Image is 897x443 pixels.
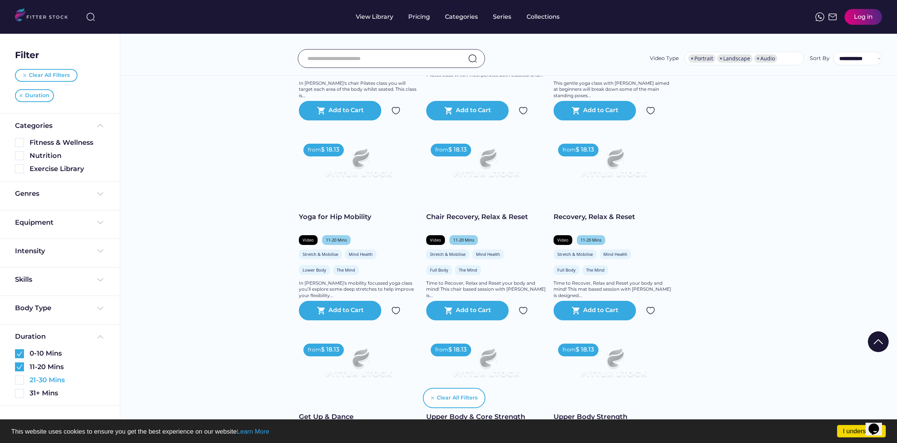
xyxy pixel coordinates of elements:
img: Rectangle%205126.svg [15,375,24,384]
div: Add to Cart [456,106,491,115]
div: Stretch & Mobilise [557,251,593,257]
div: In [PERSON_NAME]'s mobility focussed yoga class you’ll explore some deep stretches to help improv... [299,280,419,299]
div: from [308,146,321,154]
img: Frame%20%284%29.svg [96,275,105,284]
span: × [719,56,722,61]
div: from [435,346,448,354]
img: Frame%2079%20%281%29.svg [566,139,661,193]
li: Landscape [717,54,752,63]
img: Group%201000002324.svg [391,106,400,115]
button: shopping_cart [317,106,326,115]
div: Clear All Filters [29,72,70,79]
span: × [757,56,760,61]
div: Chair Recovery, Relax & Reset [426,212,546,222]
div: Categories [15,121,52,131]
img: Group%201000002324.svg [391,306,400,315]
text: shopping_cart [572,306,581,315]
a: Learn More [237,428,269,435]
div: Genres [15,189,39,198]
div: Yoga for Hip Mobility [299,212,419,222]
img: Group%201000002324.svg [519,306,528,315]
img: Frame%2079%20%281%29.svg [311,339,407,393]
div: Body Type [15,303,51,313]
img: search-normal.svg [468,54,477,63]
div: Get Up & Dance [299,412,419,422]
img: search-normal%203.svg [86,12,95,21]
img: Frame%20%284%29.svg [96,304,105,313]
img: Group%201000002324.svg [646,106,655,115]
img: Vector%20%281%29.svg [23,74,26,77]
img: Vector%20%281%29.svg [19,94,22,97]
img: meteor-icons_whatsapp%20%281%29.svg [815,12,824,21]
button: shopping_cart [444,306,453,315]
img: Frame%2051.svg [828,12,837,21]
img: Frame%2079%20%281%29.svg [566,339,661,393]
img: Vector%20%281%29.svg [431,396,434,399]
div: Video [557,237,569,243]
img: Frame%2079%20%281%29.svg [438,139,534,193]
img: Group%201000002324.svg [646,306,655,315]
div: from [563,146,576,154]
div: View Library [356,13,393,21]
div: from [435,146,448,154]
img: Frame%20%284%29.svg [96,189,105,198]
div: Time to Recover, Relax and Reset your body and mind! This chair based session with [PERSON_NAME] ... [426,280,546,299]
div: Series [493,13,512,21]
div: Pricing [408,13,430,21]
img: Rectangle%205126.svg [15,164,24,173]
div: $ 18.13 [576,345,594,354]
img: Frame%20%285%29.svg [96,332,105,341]
div: from [308,346,321,354]
div: Video Type [650,55,679,62]
div: Mind Health [349,251,373,257]
li: Audio [754,54,777,63]
img: Frame%20%284%29.svg [96,246,105,255]
div: Stretch & Mobilise [430,251,466,257]
div: Upper Body & Core Strength [426,412,546,422]
div: Mind Health [603,251,627,257]
div: Mind Health [476,251,500,257]
div: 11-20 Mins [30,362,64,372]
div: Add to Cart [456,306,491,315]
div: Intensity [15,246,45,256]
div: Video [303,237,314,243]
div: 31+ Mins [30,389,58,398]
img: Frame%2079%20%281%29.svg [311,139,407,193]
div: The Mind [459,267,477,273]
div: 0-10 Mins [30,349,62,358]
img: Group%201000002360.svg [15,362,24,371]
iframe: chat widget [866,413,890,435]
div: $ 18.13 [448,146,467,154]
div: Filter [15,49,39,62]
img: Frame%20%284%29.svg [96,218,105,227]
div: Time to Recover, Relax and Reset your body and mind! This mat based session with [PERSON_NAME] is... [554,280,673,299]
img: Frame%20%285%29.svg [96,121,105,130]
span: × [691,56,694,61]
div: Add to Cart [328,306,364,315]
div: Log in [854,13,873,21]
img: Rectangle%205126.svg [15,151,24,160]
div: Clear All Filters [437,394,478,402]
div: Sort By [810,55,830,62]
div: Full Body [430,267,448,273]
button: shopping_cart [572,106,581,115]
div: The Mind [586,267,604,273]
div: In [PERSON_NAME]'s chair Pilates class you will target each area of the body whilst seated. This ... [299,80,419,99]
div: $ 18.13 [448,345,467,354]
p: This website uses cookies to ensure you get the best experience on our website [11,428,886,435]
div: The Mind [337,267,355,273]
div: This gentle yoga class with [PERSON_NAME] aimed at beginners will break down some of the main sta... [554,80,673,99]
div: Recovery, Relax & Reset [554,212,673,222]
div: $ 18.13 [321,146,339,154]
img: Group%201000002360.svg [15,349,24,358]
div: Add to Cart [583,306,618,315]
div: Add to Cart [328,106,364,115]
div: 11-20 Mins [581,237,601,243]
div: 21-30 Mins [30,375,65,385]
img: Group%201000002322%20%281%29.svg [868,331,889,352]
img: Rectangle%205126.svg [15,389,24,398]
div: Skills [15,275,34,284]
